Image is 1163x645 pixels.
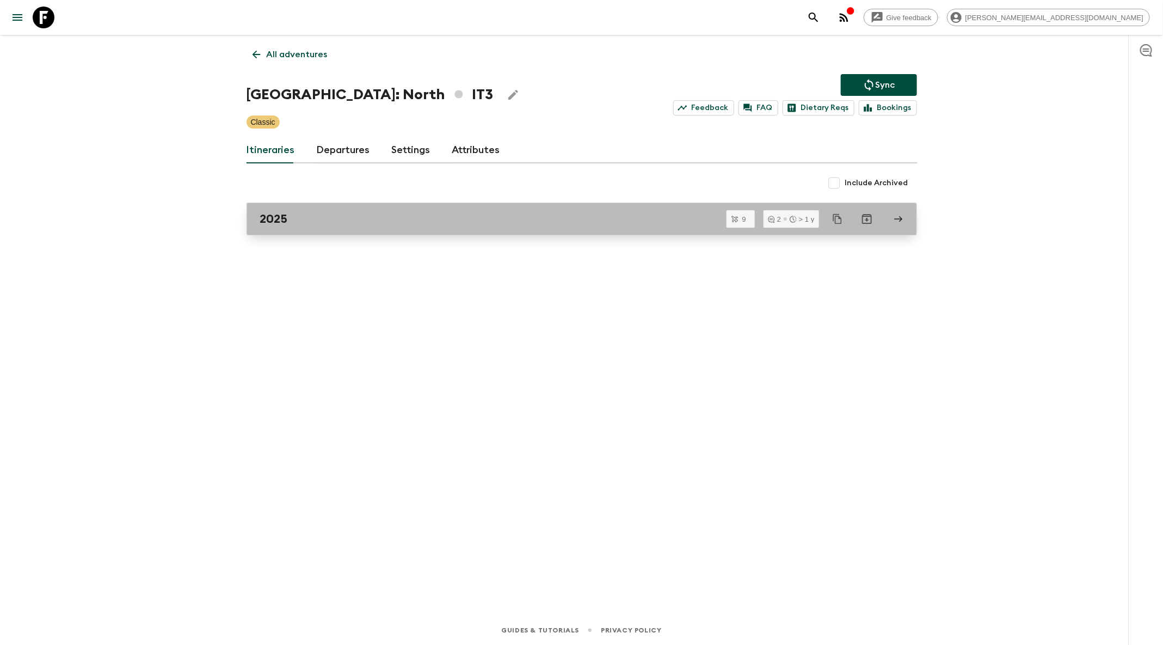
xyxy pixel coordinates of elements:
[864,9,938,26] a: Give feedback
[247,137,295,163] a: Itineraries
[876,78,895,92] p: Sync
[247,203,917,235] a: 2025
[251,117,275,127] p: Classic
[317,137,370,163] a: Departures
[735,216,752,223] span: 9
[267,48,328,61] p: All adventures
[601,624,661,636] a: Privacy Policy
[947,9,1150,26] div: [PERSON_NAME][EMAIL_ADDRESS][DOMAIN_NAME]
[247,84,494,106] h1: [GEOGRAPHIC_DATA]: North IT3
[959,14,1149,22] span: [PERSON_NAME][EMAIL_ADDRESS][DOMAIN_NAME]
[783,100,854,115] a: Dietary Reqs
[502,84,524,106] button: Edit Adventure Title
[790,216,815,223] div: > 1 y
[881,14,938,22] span: Give feedback
[392,137,430,163] a: Settings
[841,74,917,96] button: Sync adventure departures to the booking engine
[845,178,908,188] span: Include Archived
[768,216,781,223] div: 2
[501,624,579,636] a: Guides & Tutorials
[803,7,824,28] button: search adventures
[247,44,334,65] a: All adventures
[452,137,500,163] a: Attributes
[739,100,778,115] a: FAQ
[828,209,847,229] button: Duplicate
[859,100,917,115] a: Bookings
[7,7,28,28] button: menu
[856,208,878,230] button: Archive
[260,212,288,226] h2: 2025
[673,100,734,115] a: Feedback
